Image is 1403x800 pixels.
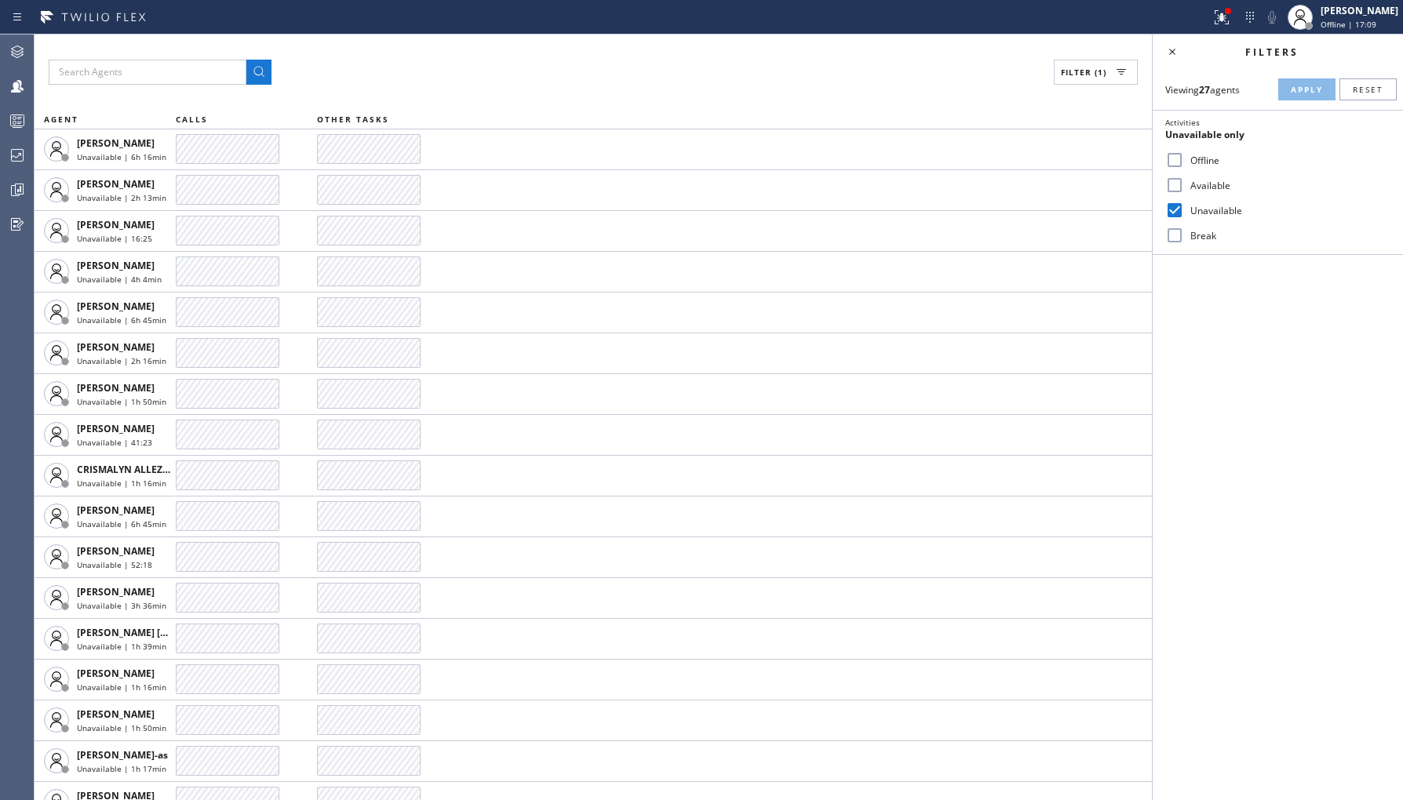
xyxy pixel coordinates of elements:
[77,478,166,489] span: Unavailable | 1h 16min
[1245,45,1299,59] span: Filters
[77,437,152,448] span: Unavailable | 41:23
[1291,84,1323,95] span: Apply
[1278,78,1336,100] button: Apply
[176,114,208,125] span: CALLS
[77,233,152,244] span: Unavailable | 16:25
[77,151,166,162] span: Unavailable | 6h 16min
[77,763,166,774] span: Unavailable | 1h 17min
[77,274,162,285] span: Unavailable | 4h 4min
[1184,179,1390,192] label: Available
[77,218,155,231] span: [PERSON_NAME]
[77,600,166,611] span: Unavailable | 3h 36min
[77,518,166,529] span: Unavailable | 6h 45min
[1165,83,1240,96] span: Viewing agents
[77,192,166,203] span: Unavailable | 2h 13min
[77,259,155,272] span: [PERSON_NAME]
[1165,128,1244,141] span: Unavailable only
[1184,229,1390,242] label: Break
[49,60,246,85] input: Search Agents
[77,682,166,693] span: Unavailable | 1h 16min
[1165,117,1390,128] div: Activities
[77,463,174,476] span: CRISMALYN ALLEZER
[77,585,155,598] span: [PERSON_NAME]
[1321,19,1376,30] span: Offline | 17:09
[77,722,166,733] span: Unavailable | 1h 50min
[77,177,155,191] span: [PERSON_NAME]
[77,626,235,639] span: [PERSON_NAME] [PERSON_NAME]
[77,355,166,366] span: Unavailable | 2h 16min
[77,340,155,354] span: [PERSON_NAME]
[77,504,155,517] span: [PERSON_NAME]
[77,300,155,313] span: [PERSON_NAME]
[77,641,166,652] span: Unavailable | 1h 39min
[77,748,168,762] span: [PERSON_NAME]-as
[77,667,155,680] span: [PERSON_NAME]
[1184,154,1390,167] label: Offline
[77,559,152,570] span: Unavailable | 52:18
[1261,6,1283,28] button: Mute
[1199,83,1210,96] strong: 27
[1184,204,1390,217] label: Unavailable
[77,381,155,395] span: [PERSON_NAME]
[1061,67,1106,78] span: Filter (1)
[77,707,155,721] span: [PERSON_NAME]
[44,114,78,125] span: AGENT
[1321,4,1398,17] div: [PERSON_NAME]
[317,114,389,125] span: OTHER TASKS
[77,422,155,435] span: [PERSON_NAME]
[77,396,166,407] span: Unavailable | 1h 50min
[1339,78,1397,100] button: Reset
[1054,60,1138,85] button: Filter (1)
[77,315,166,325] span: Unavailable | 6h 45min
[1353,84,1383,95] span: Reset
[77,544,155,558] span: [PERSON_NAME]
[77,136,155,150] span: [PERSON_NAME]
